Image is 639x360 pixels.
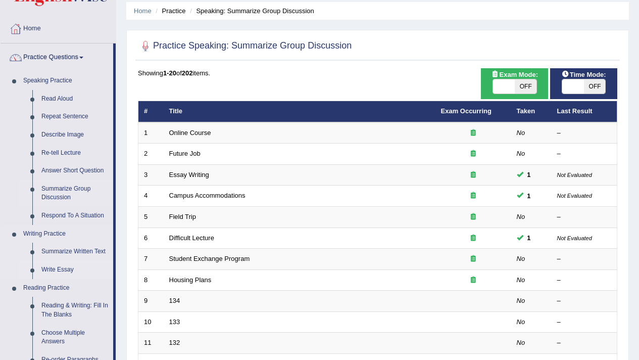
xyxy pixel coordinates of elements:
[138,144,164,165] td: 2
[517,276,525,284] em: No
[517,255,525,262] em: No
[557,296,612,306] div: –
[37,162,113,180] a: Answer Short Question
[441,170,506,180] div: Exam occurring question
[138,333,164,354] td: 11
[37,324,113,351] a: Choose Multiple Answers
[557,235,592,241] small: Not Evaluated
[37,207,113,225] a: Respond To A Situation
[441,276,506,285] div: Exam occurring question
[441,191,506,201] div: Exam occurring question
[169,171,209,178] a: Essay Writing
[138,122,164,144] td: 1
[138,101,164,122] th: #
[557,338,612,348] div: –
[182,69,193,77] b: 202
[37,180,113,207] a: Summarize Group Discussion
[37,261,113,279] a: Write Essay
[138,164,164,186] td: 3
[584,79,606,94] span: OFF
[558,69,610,80] span: Time Mode:
[557,212,612,222] div: –
[441,234,506,243] div: Exam occurring question
[169,192,245,199] a: Campus Accommodations
[19,225,113,243] a: Writing Practice
[557,128,612,138] div: –
[169,297,180,304] a: 134
[37,144,113,162] a: Re-tell Lecture
[134,7,152,15] a: Home
[557,193,592,199] small: Not Evaluated
[37,108,113,126] a: Repeat Sentence
[169,339,180,346] a: 132
[138,68,617,78] div: Showing of items.
[37,297,113,324] a: Reading & Writing: Fill In The Blanks
[517,150,525,157] em: No
[523,191,535,201] span: You cannot take this question anymore
[164,101,435,122] th: Title
[138,311,164,333] td: 10
[163,69,176,77] b: 1-20
[523,169,535,180] span: You cannot take this question anymore
[517,339,525,346] em: No
[441,212,506,222] div: Exam occurring question
[487,69,542,80] span: Exam Mode:
[169,129,211,137] a: Online Course
[517,213,525,220] em: No
[169,276,212,284] a: Housing Plans
[138,38,352,54] h2: Practice Speaking: Summarize Group Discussion
[37,126,113,144] a: Describe Image
[169,234,214,242] a: Difficult Lecture
[169,318,180,326] a: 133
[169,255,250,262] a: Student Exchange Program
[517,318,525,326] em: No
[557,149,612,159] div: –
[138,186,164,207] td: 4
[1,15,116,40] a: Home
[441,107,491,115] a: Exam Occurring
[138,249,164,270] td: 7
[1,43,113,69] a: Practice Questions
[481,68,548,99] div: Show exams occurring in exams
[138,228,164,249] td: 6
[517,297,525,304] em: No
[19,279,113,297] a: Reading Practice
[441,128,506,138] div: Exam occurring question
[169,213,196,220] a: Field Trip
[552,101,617,122] th: Last Result
[557,254,612,264] div: –
[138,207,164,228] td: 5
[37,90,113,108] a: Read Aloud
[557,276,612,285] div: –
[511,101,552,122] th: Taken
[557,318,612,327] div: –
[187,6,314,16] li: Speaking: Summarize Group Discussion
[441,254,506,264] div: Exam occurring question
[37,243,113,261] a: Summarize Written Text
[169,150,201,157] a: Future Job
[523,233,535,243] span: You cannot take this question anymore
[517,129,525,137] em: No
[138,269,164,291] td: 8
[515,79,536,94] span: OFF
[138,291,164,312] td: 9
[441,149,506,159] div: Exam occurring question
[153,6,185,16] li: Practice
[19,72,113,90] a: Speaking Practice
[557,172,592,178] small: Not Evaluated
